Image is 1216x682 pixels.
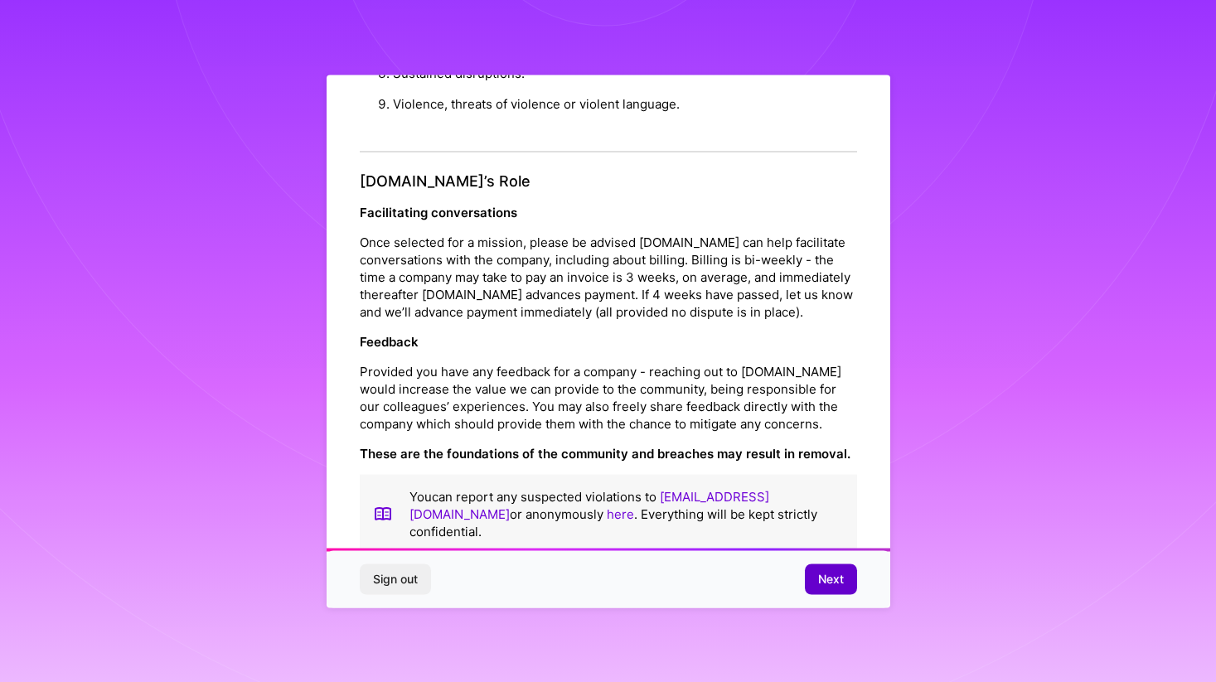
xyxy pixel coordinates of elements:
p: Once selected for a mission, please be advised [DOMAIN_NAME] can help facilitate conversations wi... [360,233,857,320]
img: book icon [373,487,393,539]
p: Provided you have any feedback for a company - reaching out to [DOMAIN_NAME] would increase the v... [360,362,857,432]
button: Next [805,564,857,594]
strong: Feedback [360,333,419,349]
a: here [607,505,634,521]
p: You can report any suspected violations to or anonymously . Everything will be kept strictly conf... [409,487,844,539]
h4: [DOMAIN_NAME]’s Role [360,172,857,191]
li: Violence, threats of violence or violent language. [393,89,857,119]
span: Sign out [373,571,418,588]
strong: Facilitating conversations [360,204,517,220]
span: Next [818,571,844,588]
strong: These are the foundations of the community and breaches may result in removal. [360,445,850,461]
a: [EMAIL_ADDRESS][DOMAIN_NAME] [409,488,769,521]
button: Sign out [360,564,431,594]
